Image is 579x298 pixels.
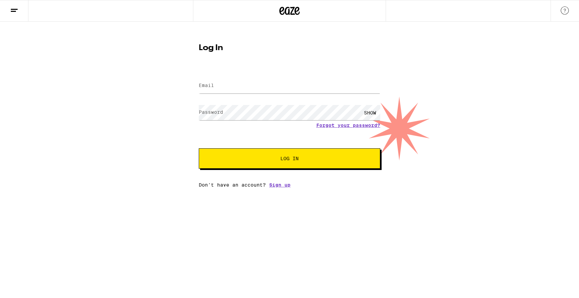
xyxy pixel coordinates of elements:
[316,123,380,128] a: Forgot your password?
[199,182,380,188] div: Don't have an account?
[199,44,380,52] h1: Log In
[199,148,380,169] button: Log In
[269,182,291,188] a: Sign up
[199,83,214,88] label: Email
[360,105,380,120] div: SHOW
[199,109,223,115] label: Password
[280,156,299,161] span: Log In
[199,78,380,93] input: Email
